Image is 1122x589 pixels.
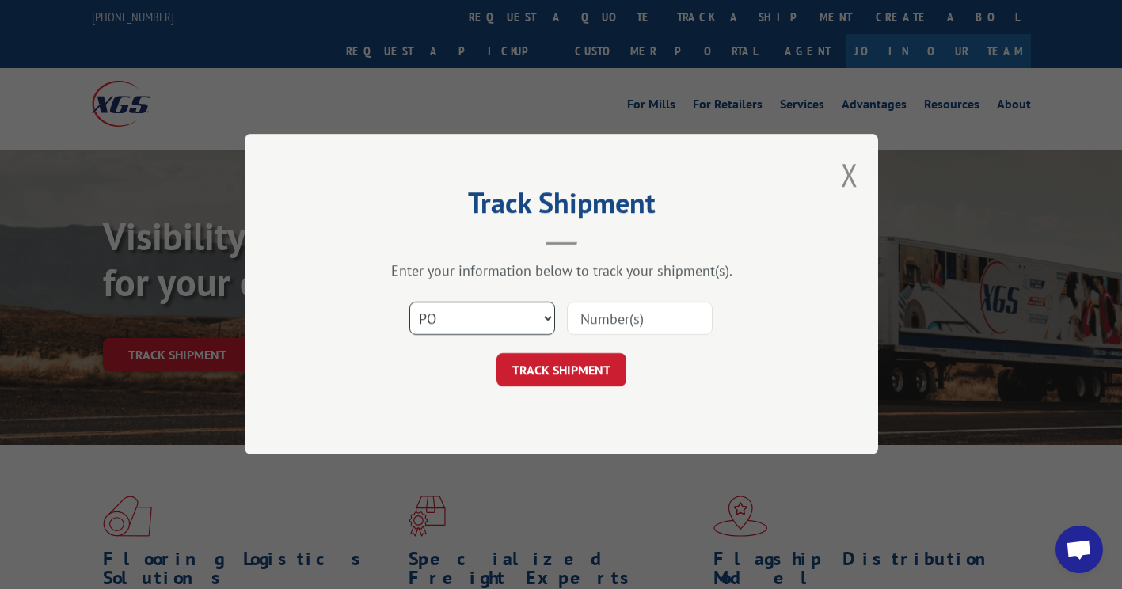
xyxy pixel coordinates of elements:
[567,302,713,336] input: Number(s)
[324,262,799,280] div: Enter your information below to track your shipment(s).
[496,354,626,387] button: TRACK SHIPMENT
[1055,526,1103,573] div: Open chat
[324,192,799,222] h2: Track Shipment
[841,154,858,196] button: Close modal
